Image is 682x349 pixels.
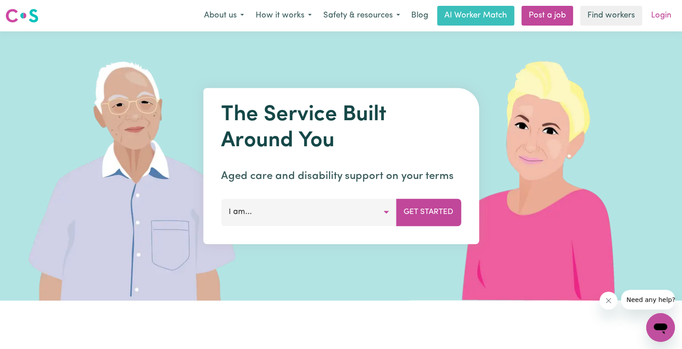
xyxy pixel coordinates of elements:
a: Careseekers logo [5,5,39,26]
iframe: Close message [599,292,617,310]
button: Get Started [396,199,461,226]
a: Find workers [580,6,642,26]
p: Aged care and disability support on your terms [221,168,461,184]
iframe: Message from company [621,290,675,310]
button: Safety & resources [317,6,406,25]
span: Need any help? [5,6,54,13]
button: About us [198,6,250,25]
a: Post a job [521,6,573,26]
img: Careseekers logo [5,8,39,24]
button: How it works [250,6,317,25]
a: AI Worker Match [437,6,514,26]
button: I am... [221,199,396,226]
a: Blog [406,6,434,26]
h1: The Service Built Around You [221,102,461,154]
a: Login [646,6,677,26]
iframe: Button to launch messaging window [646,313,675,342]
